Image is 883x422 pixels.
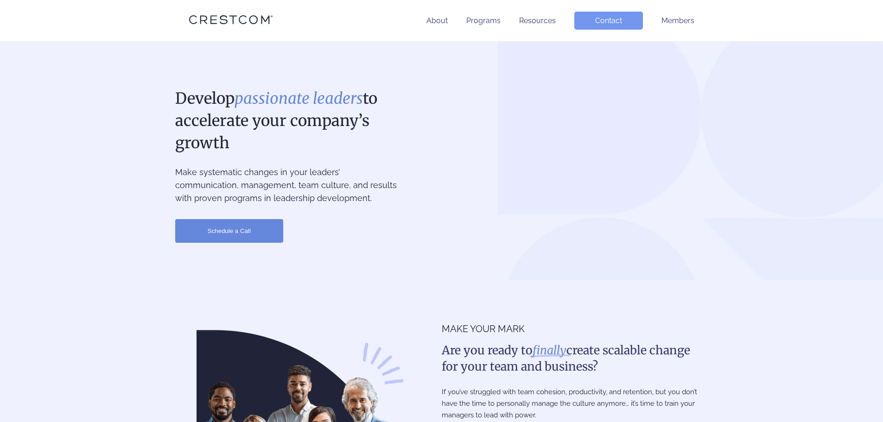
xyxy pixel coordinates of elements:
[519,16,556,25] a: Resources
[175,166,401,205] p: Make systematic changes in your leaders’ communication, management, team culture, and results wit...
[235,89,363,108] i: passionate leaders
[466,16,501,25] a: Programs
[442,322,708,336] span: MAKE YOUR MARK
[442,342,708,375] h2: Are you ready to create scalable change for your team and business?
[442,386,708,421] p: If you’ve struggled with team cohesion, productivity, and retention, but you don’t have the time ...
[450,88,708,246] iframe: YouTube video player
[175,219,283,243] button: Schedule a Call
[574,12,643,30] a: Contact
[175,88,401,154] h1: Develop to accelerate your company’s growth
[661,16,694,25] a: Members
[426,16,448,25] a: About
[533,343,566,358] i: finally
